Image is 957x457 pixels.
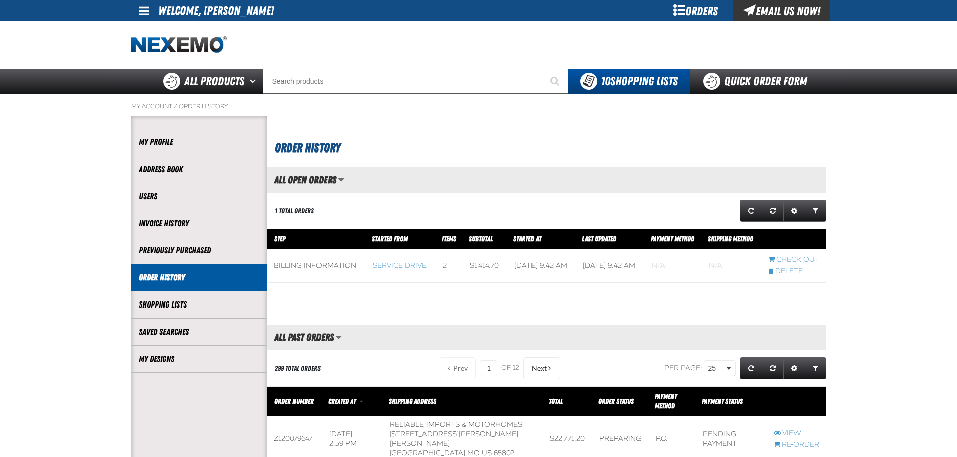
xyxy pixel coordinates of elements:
[761,229,826,249] th: Row actions
[274,261,359,271] div: Billing Information
[523,357,560,379] button: Next Page
[275,206,314,216] div: 1 Total Orders
[767,387,826,416] th: Row actions
[768,255,819,265] a: Continue checkout started from Service Drive
[664,364,702,372] span: Per page:
[774,429,819,438] a: View Z120079647 order
[131,36,227,54] img: Nexemo logo
[389,397,436,405] span: Shipping Address
[768,267,819,276] a: Delete checkout started from Service Drive
[601,74,610,88] strong: 10
[139,136,259,148] a: My Profile
[469,235,493,243] a: Subtotal
[543,69,568,94] button: Start Searching
[783,357,805,379] a: Expand or Collapse Grid Settings
[655,392,677,410] span: Payment Method
[740,357,762,379] a: Refresh grid action
[436,249,463,283] td: 2
[501,364,519,373] span: of 12
[139,353,259,365] a: My Designs
[480,360,497,376] input: Current page number
[267,332,334,343] h2: All Past Orders
[139,299,259,311] a: Shopping Lists
[274,397,314,405] a: Order Number
[372,235,408,243] span: Started From
[263,69,568,94] input: Search
[598,397,634,405] a: Order Status
[390,430,518,448] span: [STREET_ADDRESS][PERSON_NAME][PERSON_NAME]
[328,397,356,405] span: Created At
[762,200,784,222] a: Reset grid action
[702,249,761,283] td: Blank
[131,102,172,110] a: My Account
[275,141,340,155] span: Order History
[708,363,724,374] span: 25
[139,191,259,202] a: Users
[645,249,702,283] td: Blank
[335,329,342,346] button: Manage grid views. Current view is All Past Orders
[762,357,784,379] a: Reset grid action
[131,102,826,110] nav: Breadcrumbs
[274,235,285,243] span: Step
[601,74,678,88] span: Shopping Lists
[549,397,563,405] a: Total
[267,174,336,185] h2: All Open Orders
[338,171,344,188] button: Manage grid views. Current view is All Open Orders
[805,200,826,222] a: Expand or Collapse Grid Filters
[513,235,541,243] a: Started At
[139,272,259,283] a: Order History
[774,440,819,450] a: Re-Order Z120079647 order
[702,397,743,405] span: Payment Status
[131,36,227,54] a: Home
[568,69,690,94] button: You have 10 Shopping Lists. Open to view details
[275,364,321,373] div: 299 Total Orders
[690,69,826,94] a: Quick Order Form
[576,249,645,283] td: [DATE] 9:42 AM
[442,235,456,243] span: Items
[179,102,228,110] a: Order History
[139,164,259,175] a: Address Book
[139,245,259,256] a: Previously Purchased
[783,200,805,222] a: Expand or Collapse Grid Settings
[174,102,177,110] span: /
[651,235,694,243] a: Payment Method
[139,218,259,229] a: Invoice History
[805,357,826,379] a: Expand or Collapse Grid Filters
[507,249,576,283] td: [DATE] 9:42 AM
[390,420,522,429] span: RELIABLE IMPORTS & MOTORHOMES
[740,200,762,222] a: Refresh grid action
[708,235,753,243] span: Shipping Method
[463,249,507,283] td: $1,414.70
[246,69,263,94] button: Open All Products pages
[184,72,244,90] span: All Products
[531,364,547,372] span: Next Page
[582,235,616,243] a: Last Updated
[328,397,357,405] a: Created At
[373,261,427,270] a: Service Drive
[139,326,259,338] a: Saved Searches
